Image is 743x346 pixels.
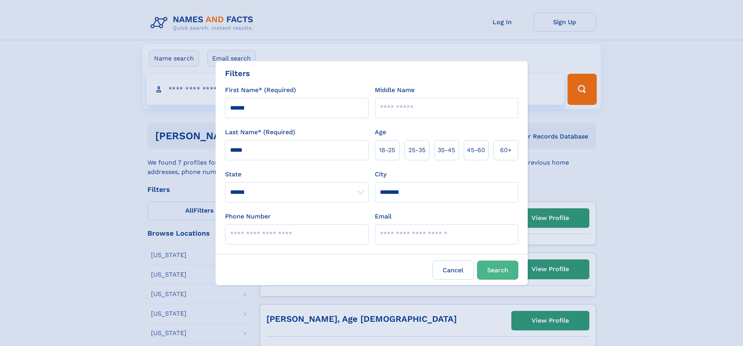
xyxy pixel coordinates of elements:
span: 35‑45 [438,145,455,155]
label: First Name* (Required) [225,85,296,95]
label: Middle Name [375,85,415,95]
label: Age [375,128,386,137]
span: 45‑60 [467,145,485,155]
label: Phone Number [225,212,271,221]
span: 60+ [500,145,512,155]
span: 25‑35 [408,145,426,155]
label: State [225,170,369,179]
div: Filters [225,67,250,79]
label: Email [375,212,392,221]
label: Cancel [433,261,474,280]
button: Search [477,261,518,280]
span: 18‑25 [379,145,395,155]
label: City [375,170,387,179]
label: Last Name* (Required) [225,128,295,137]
